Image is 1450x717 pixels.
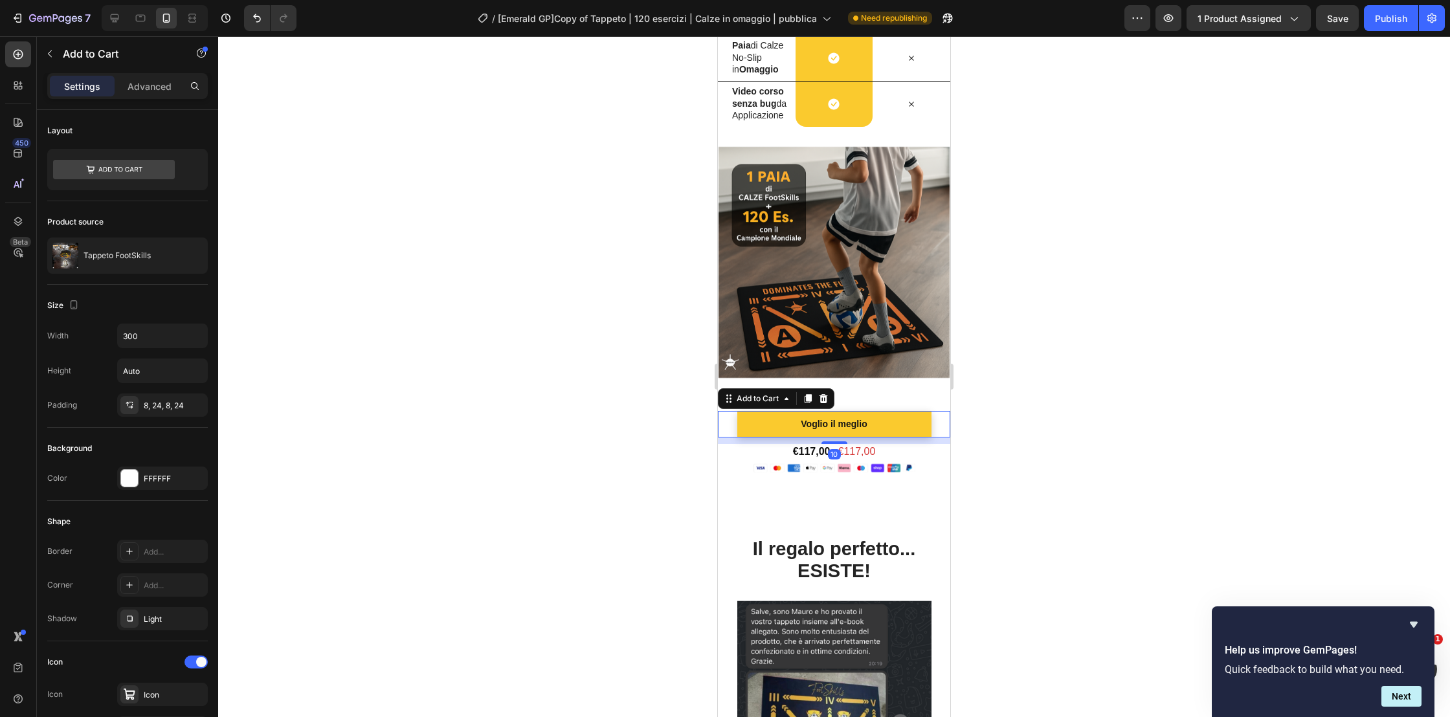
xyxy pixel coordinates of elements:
[10,237,31,247] div: Beta
[1225,617,1422,707] div: Help us improve GemPages!
[63,46,173,61] p: Add to Cart
[5,5,96,31] button: 7
[1381,686,1422,707] button: Next question
[47,125,72,137] div: Layout
[144,689,205,701] div: Icon
[47,216,104,228] div: Product source
[118,359,207,382] input: Auto
[47,656,63,668] div: Icon
[130,75,140,85] img: tab_keywords_by_traffic_grey.svg
[47,399,77,411] div: Padding
[1327,13,1348,24] span: Save
[1187,5,1311,31] button: 1 product assigned
[144,76,215,85] div: Keyword (traffico)
[12,138,31,148] div: 450
[144,613,205,625] div: Light
[244,5,296,31] div: Undo/Redo
[1225,663,1422,676] p: Quick feedback to build what you need.
[144,473,205,485] div: FFFFFF
[144,580,205,591] div: Add...
[498,12,817,25] span: [Emerald GP]Copy of Tappeto | 120 esercizi | Calze in omaggio | pubblica
[47,330,69,342] div: Width
[1364,5,1418,31] button: Publish
[47,613,77,624] div: Shadow
[47,443,92,454] div: Background
[47,365,71,377] div: Height
[144,400,205,412] div: 8, 24, 8, 24
[85,10,91,26] p: 7
[68,76,99,85] div: Dominio
[34,34,145,44] div: Dominio: [DOMAIN_NAME]
[47,472,67,484] div: Color
[144,546,205,558] div: Add...
[718,36,950,717] iframe: Design area
[64,80,100,93] p: Settings
[47,297,82,314] div: Size
[1198,12,1282,25] span: 1 product assigned
[47,689,63,700] div: Icon
[21,34,31,44] img: website_grey.svg
[47,579,73,591] div: Corner
[84,251,151,260] p: Tappeto FootSkills
[128,80,172,93] p: Advanced
[47,516,71,527] div: Shape
[1375,12,1407,25] div: Publish
[54,75,64,85] img: tab_domain_overview_orange.svg
[1406,617,1422,632] button: Hide survey
[52,243,78,269] img: product feature img
[36,21,63,31] div: v 4.0.25
[47,546,72,557] div: Border
[1316,5,1359,31] button: Save
[492,12,495,25] span: /
[1225,643,1422,658] h2: Help us improve GemPages!
[861,12,927,24] span: Need republishing
[118,324,207,347] input: Auto
[21,21,31,31] img: logo_orange.svg
[1433,634,1443,645] span: 1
